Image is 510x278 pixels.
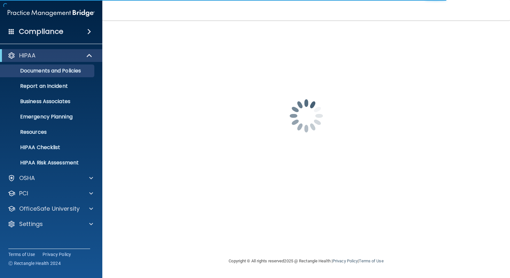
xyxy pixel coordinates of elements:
p: HIPAA Risk Assessment [4,160,91,166]
p: Resources [4,129,91,135]
p: Emergency Planning [4,114,91,120]
a: Privacy Policy [43,251,71,258]
p: PCI [19,190,28,197]
img: spinner.e123f6fc.gif [274,84,338,148]
img: PMB logo [8,7,95,19]
a: Terms of Use [8,251,35,258]
a: Privacy Policy [333,259,358,263]
a: PCI [8,190,93,197]
p: OfficeSafe University [19,205,80,213]
p: Report an Incident [4,83,91,89]
p: OSHA [19,174,35,182]
p: Settings [19,220,43,228]
div: Copyright © All rights reserved 2025 @ Rectangle Health | | [190,251,423,271]
p: Business Associates [4,98,91,105]
a: OfficeSafe University [8,205,93,213]
a: HIPAA [8,52,93,59]
h4: Compliance [19,27,63,36]
p: Documents and Policies [4,68,91,74]
a: Terms of Use [359,259,383,263]
a: Settings [8,220,93,228]
p: HIPAA [19,52,35,59]
a: OSHA [8,174,93,182]
span: Ⓒ Rectangle Health 2024 [8,260,61,267]
p: HIPAA Checklist [4,144,91,151]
